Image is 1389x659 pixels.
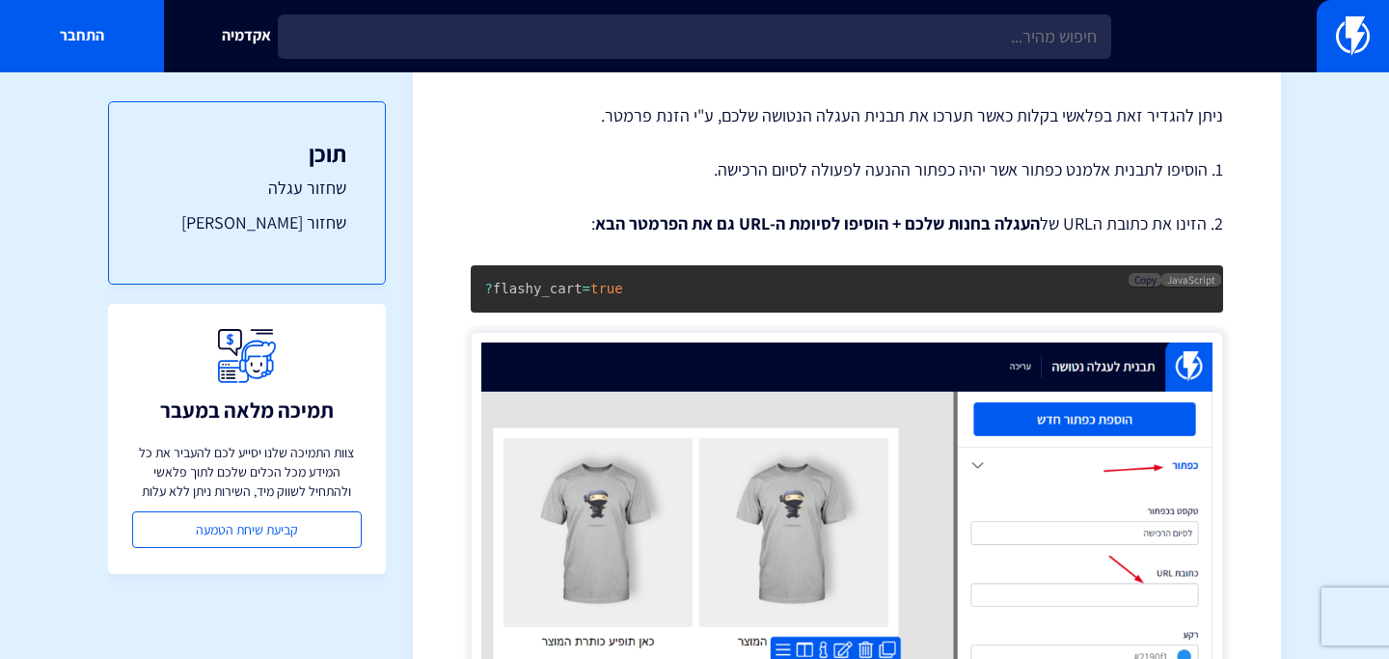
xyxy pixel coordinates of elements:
[1161,273,1220,287] span: JavaScript
[905,212,1040,234] strong: העגלה בחנות שלכם
[484,281,492,296] span: ?
[739,212,901,234] strong: + הוסיפו לסיומת ה-URL
[471,103,1223,128] p: ניתן להגדיר זאת בפלאשי בקלות כאשר תערכו את תבנית העגלה הנטושה שלכם, ע"י הזנת פרמטר.
[148,176,346,201] a: שחזור עגלה
[471,211,1223,236] p: 2. הזינו את כתובת הURL של :
[471,157,1223,182] p: 1. הוסיפו לתבנית אלמנט כפתור אשר יהיה כפתור ההנעה לפעולה לסיום הרכישה.
[160,398,334,422] h3: תמיכה מלאה במעבר
[590,281,623,296] span: true
[1134,273,1157,287] span: Copy
[278,14,1111,59] input: חיפוש מהיר...
[132,443,362,501] p: צוות התמיכה שלנו יסייע לכם להעביר את כל המידע מכל הכלים שלכם לתוך פלאשי ולהתחיל לשווק מיד, השירות...
[132,511,362,548] a: קביעת שיחת הטמעה
[148,141,346,166] h3: תוכן
[1129,273,1161,287] button: Copy
[148,210,346,235] a: שחזור [PERSON_NAME]
[583,281,590,296] span: =
[484,281,622,296] code: flashy_cart
[595,212,735,234] strong: גם את הפרמטר הבא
